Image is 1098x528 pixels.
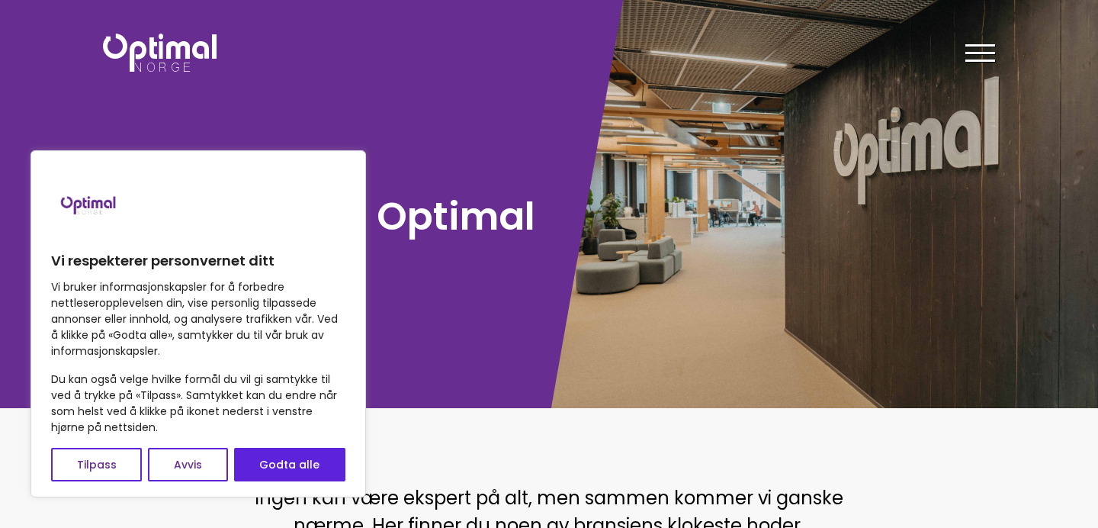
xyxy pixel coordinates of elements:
[51,448,142,481] button: Tilpass
[51,166,127,243] img: Brand logo
[234,448,345,481] button: Godta alle
[51,372,345,436] p: Du kan også velge hvilke formål du vil gi samtykke til ved å trykke på «Tilpass». Samtykket kan d...
[51,252,345,270] p: Vi respekterer personvernet ditt
[103,34,217,72] img: Optimal Norge
[30,150,366,497] div: Vi respekterer personvernet ditt
[51,279,345,359] p: Vi bruker informasjonskapsler for å forbedre nettleseropplevelsen din, vise personlig tilpassede ...
[148,448,227,481] button: Avvis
